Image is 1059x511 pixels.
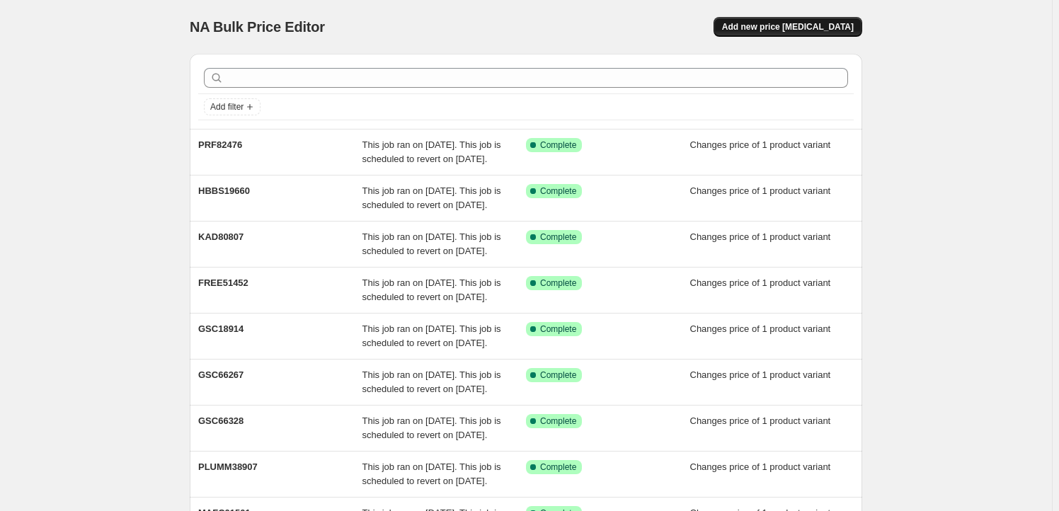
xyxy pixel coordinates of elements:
[540,415,576,427] span: Complete
[540,323,576,335] span: Complete
[198,323,244,334] span: GSC18914
[690,369,831,380] span: Changes price of 1 product variant
[362,139,501,164] span: This job ran on [DATE]. This job is scheduled to revert on [DATE].
[690,461,831,472] span: Changes price of 1 product variant
[362,231,501,256] span: This job ran on [DATE]. This job is scheduled to revert on [DATE].
[210,101,244,113] span: Add filter
[198,185,250,196] span: HBBS19660
[198,139,242,150] span: PRF82476
[198,415,244,426] span: GSC66328
[362,323,501,348] span: This job ran on [DATE]. This job is scheduled to revert on [DATE].
[362,277,501,302] span: This job ran on [DATE]. This job is scheduled to revert on [DATE].
[540,185,576,197] span: Complete
[362,461,501,486] span: This job ran on [DATE]. This job is scheduled to revert on [DATE].
[690,139,831,150] span: Changes price of 1 product variant
[722,21,854,33] span: Add new price [MEDICAL_DATA]
[362,185,501,210] span: This job ran on [DATE]. This job is scheduled to revert on [DATE].
[690,185,831,196] span: Changes price of 1 product variant
[198,231,244,242] span: KAD80807
[362,415,501,440] span: This job ran on [DATE]. This job is scheduled to revert on [DATE].
[690,415,831,426] span: Changes price of 1 product variant
[362,369,501,394] span: This job ran on [DATE]. This job is scheduled to revert on [DATE].
[540,139,576,151] span: Complete
[690,277,831,288] span: Changes price of 1 product variant
[540,461,576,473] span: Complete
[198,369,244,380] span: GSC66267
[690,231,831,242] span: Changes price of 1 product variant
[198,461,258,472] span: PLUMM38907
[204,98,261,115] button: Add filter
[540,369,576,381] span: Complete
[198,277,248,288] span: FREE51452
[190,19,325,35] span: NA Bulk Price Editor
[540,277,576,289] span: Complete
[690,323,831,334] span: Changes price of 1 product variant
[714,17,862,37] button: Add new price [MEDICAL_DATA]
[540,231,576,243] span: Complete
